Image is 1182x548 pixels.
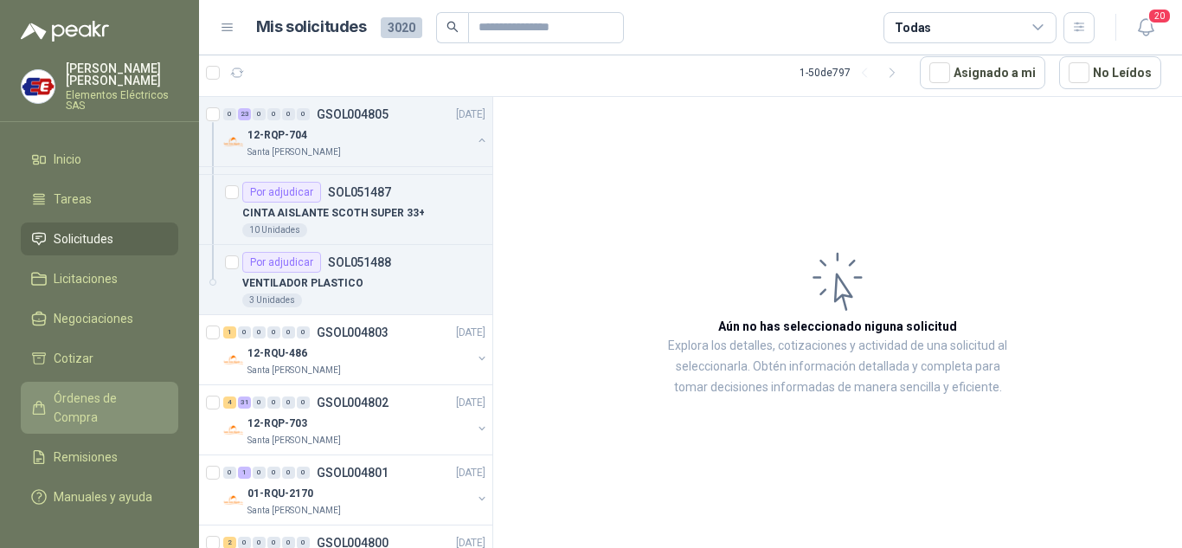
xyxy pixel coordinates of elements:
div: 3 Unidades [242,293,302,307]
a: Inicio [21,143,178,176]
div: 4 [223,396,236,409]
span: Órdenes de Compra [54,389,162,427]
h1: Mis solicitudes [256,15,367,40]
div: 0 [297,326,310,338]
a: Cotizar [21,342,178,375]
p: Santa [PERSON_NAME] [247,504,341,518]
div: Por adjudicar [242,252,321,273]
a: 1 0 0 0 0 0 GSOL004803[DATE] Company Logo12-RQU-486Santa [PERSON_NAME] [223,322,489,377]
a: 0 1 0 0 0 0 GSOL004801[DATE] Company Logo01-RQU-2170Santa [PERSON_NAME] [223,462,489,518]
div: 0 [267,326,280,338]
p: 01-RQU-2170 [247,486,313,502]
div: 0 [267,467,280,479]
p: Santa [PERSON_NAME] [247,434,341,448]
span: 20 [1147,8,1172,24]
span: Licitaciones [54,269,118,288]
p: GSOL004802 [317,396,389,409]
a: Licitaciones [21,262,178,295]
a: Remisiones [21,441,178,474]
img: Company Logo [22,70,55,103]
a: Por adjudicarSOL051488VENTILADOR PLASTICO3 Unidades [199,245,492,315]
p: [PERSON_NAME] [PERSON_NAME] [66,62,178,87]
p: VENTILADOR PLASTICO [242,275,363,292]
p: SOL051487 [328,186,391,198]
img: Company Logo [223,420,244,441]
p: GSOL004805 [317,108,389,120]
div: 1 [238,467,251,479]
button: Asignado a mi [920,56,1045,89]
div: 0 [297,108,310,120]
a: 4 31 0 0 0 0 GSOL004802[DATE] Company Logo12-RQP-703Santa [PERSON_NAME] [223,392,489,448]
a: Negociaciones [21,302,178,335]
span: Cotizar [54,349,93,368]
p: 12-RQP-704 [247,127,307,144]
div: 23 [238,108,251,120]
img: Company Logo [223,350,244,371]
div: 0 [282,108,295,120]
a: 0 23 0 0 0 0 GSOL004805[DATE] Company Logo12-RQP-704Santa [PERSON_NAME] [223,104,489,159]
div: 0 [223,108,236,120]
span: search [446,21,459,33]
p: [DATE] [456,106,485,123]
div: 0 [223,467,236,479]
span: Inicio [54,150,81,169]
div: 0 [267,396,280,409]
div: 0 [253,108,266,120]
a: Órdenes de Compra [21,382,178,434]
p: GSOL004801 [317,467,389,479]
div: 31 [238,396,251,409]
span: 3020 [381,17,422,38]
span: Remisiones [54,448,118,467]
div: 0 [253,326,266,338]
p: CINTA AISLANTE SCOTH SUPER 33+ [242,205,424,222]
div: 0 [282,396,295,409]
a: Manuales y ayuda [21,480,178,513]
div: 1 - 50 de 797 [800,59,906,87]
div: 0 [253,396,266,409]
span: Manuales y ayuda [54,487,152,506]
p: SOL051488 [328,256,391,268]
span: Tareas [54,190,92,209]
p: [DATE] [456,325,485,341]
p: 12-RQP-703 [247,416,307,432]
div: 0 [282,467,295,479]
p: Santa [PERSON_NAME] [247,145,341,159]
p: [DATE] [456,465,485,481]
p: Elementos Eléctricos SAS [66,90,178,111]
p: Explora los detalles, cotizaciones y actividad de una solicitud al seleccionarla. Obtén informaci... [666,336,1009,398]
div: Todas [895,18,931,37]
div: 0 [238,326,251,338]
a: Solicitudes [21,222,178,255]
img: Company Logo [223,132,244,152]
a: Tareas [21,183,178,216]
div: 10 Unidades [242,223,307,237]
button: No Leídos [1059,56,1161,89]
div: 0 [297,396,310,409]
div: 0 [267,108,280,120]
button: 20 [1130,12,1161,43]
p: [DATE] [456,395,485,411]
p: GSOL004803 [317,326,389,338]
p: Santa [PERSON_NAME] [247,364,341,377]
img: Logo peakr [21,21,109,42]
span: Negociaciones [54,309,133,328]
img: Company Logo [223,490,244,511]
div: 0 [282,326,295,338]
p: 12-RQU-486 [247,345,307,362]
h3: Aún no has seleccionado niguna solicitud [718,317,957,336]
a: Por adjudicarSOL051487CINTA AISLANTE SCOTH SUPER 33+10 Unidades [199,175,492,245]
div: Por adjudicar [242,182,321,203]
div: 0 [253,467,266,479]
div: 0 [297,467,310,479]
span: Solicitudes [54,229,113,248]
div: 1 [223,326,236,338]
